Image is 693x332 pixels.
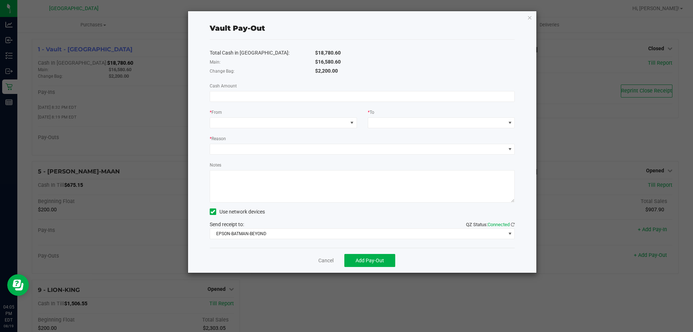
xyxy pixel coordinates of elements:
span: $18,780.60 [315,50,341,56]
label: Reason [210,135,226,142]
button: Add Pay-Out [344,254,395,267]
label: To [368,109,374,116]
span: QZ Status: [466,222,515,227]
label: Use network devices [210,208,265,216]
span: Change Bag: [210,69,235,74]
span: Connected [488,222,510,227]
span: $16,580.60 [315,59,341,65]
span: Total Cash in [GEOGRAPHIC_DATA]: [210,50,289,56]
span: $2,200.00 [315,68,338,74]
span: Main: [210,60,221,65]
span: Send receipt to: [210,221,244,227]
span: EPSON-BATMAN-BEYOND [210,229,506,239]
label: Notes [210,162,221,168]
label: From [210,109,222,116]
span: Cash Amount [210,83,237,89]
a: Cancel [318,257,334,264]
span: Add Pay-Out [356,258,384,263]
iframe: Resource center [7,274,29,296]
div: Vault Pay-Out [210,23,265,34]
